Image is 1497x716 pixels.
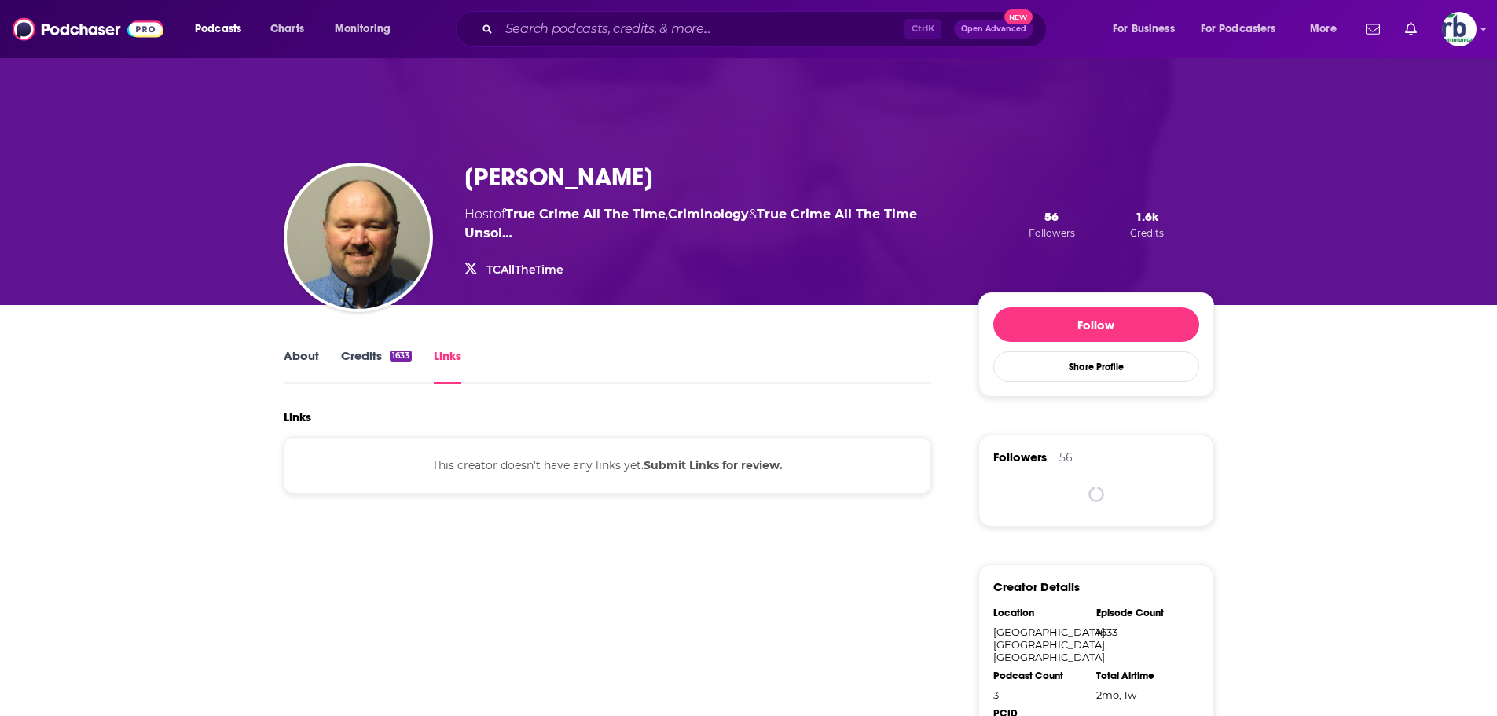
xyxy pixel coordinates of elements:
h2: Links [284,409,311,424]
span: This creator doesn't have any links yet. [432,458,783,472]
span: Charts [270,18,304,40]
span: New [1004,9,1033,24]
span: 56 [1044,209,1059,224]
h3: [PERSON_NAME] [464,162,653,193]
div: 56 [1059,450,1073,464]
button: Open AdvancedNew [954,20,1033,39]
div: Search podcasts, credits, & more... [471,11,1062,47]
img: User Profile [1442,12,1477,46]
a: True Crime All The Time [505,207,666,222]
div: Podcast Count [993,670,1086,682]
b: Submit Links for review. [644,458,783,472]
span: Followers [993,450,1047,464]
a: Criminology [668,207,749,222]
span: More [1310,18,1337,40]
img: Podchaser - Follow, Share and Rate Podcasts [13,14,163,44]
span: For Business [1113,18,1175,40]
button: open menu [1299,17,1356,42]
span: , [666,207,668,222]
button: Share Profile [993,351,1199,382]
a: Show notifications dropdown [1359,16,1386,42]
button: Follow [993,307,1199,342]
button: open menu [1191,17,1299,42]
h3: Creator Details [993,579,1080,594]
span: For Podcasters [1201,18,1276,40]
span: Podcasts [195,18,241,40]
span: Open Advanced [961,25,1026,33]
a: Links [434,348,461,384]
span: & [749,207,757,222]
span: Followers [1029,227,1075,239]
div: Episode Count [1096,607,1189,619]
input: Search podcasts, credits, & more... [499,17,904,42]
div: Total Airtime [1096,670,1189,682]
a: TCAllTheTime [486,263,563,277]
span: Ctrl K [904,19,941,39]
button: open menu [1102,17,1194,42]
span: Monitoring [335,18,391,40]
div: Location [993,607,1086,619]
span: 1679 hours, 55 minutes, 34 seconds [1096,688,1136,701]
span: Host [464,207,493,222]
button: Show profile menu [1442,12,1477,46]
a: Show notifications dropdown [1399,16,1423,42]
span: Credits [1130,227,1164,239]
span: of [493,207,666,222]
span: 1.6k [1136,209,1158,224]
button: 1.6kCredits [1125,208,1169,240]
img: Mike Ferguson [287,166,430,309]
a: About [284,348,319,384]
a: Credits1633 [341,348,412,384]
button: open menu [324,17,411,42]
a: Charts [260,17,314,42]
div: 3 [993,688,1086,701]
button: open menu [184,17,262,42]
div: 1633 [1096,626,1189,638]
div: [GEOGRAPHIC_DATA], [GEOGRAPHIC_DATA], [GEOGRAPHIC_DATA] [993,626,1086,663]
button: 56Followers [1024,208,1080,240]
div: 1633 [390,351,412,362]
span: Logged in as johannarb [1442,12,1477,46]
